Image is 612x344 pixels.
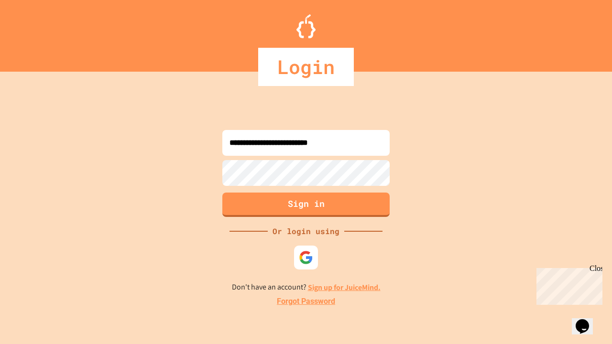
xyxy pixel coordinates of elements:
[268,226,344,237] div: Or login using
[232,281,381,293] p: Don't have an account?
[296,14,316,38] img: Logo.svg
[222,193,390,217] button: Sign in
[572,306,602,334] iframe: chat widget
[258,48,354,86] div: Login
[308,282,381,292] a: Sign up for JuiceMind.
[299,250,313,265] img: google-icon.svg
[4,4,66,61] div: Chat with us now!Close
[277,296,335,307] a: Forgot Password
[533,264,602,305] iframe: chat widget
